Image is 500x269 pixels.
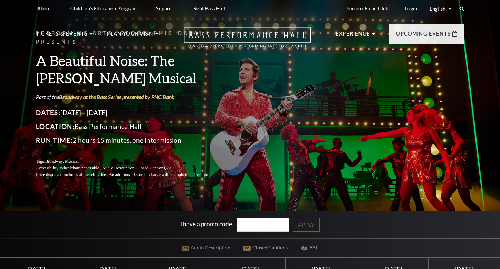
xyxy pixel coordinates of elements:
[193,6,225,11] p: Rent Bass Hall
[107,30,154,42] p: Plan Your Visit
[37,6,51,11] p: About
[396,30,451,42] p: Upcoming Events
[36,136,73,144] span: Run Time:
[45,159,79,164] span: Broadway, Musical
[180,220,232,228] label: I have a promo code
[336,30,370,42] p: Experience
[36,165,226,171] p: Accessibility:
[36,135,226,146] p: 2 hours 15 minutes, one intermission
[36,158,226,165] p: Tags:
[109,172,209,177] span: An additional $5 order charge will be applied at checkout.
[36,121,226,132] p: Bass Performance Hall
[36,30,88,42] p: Tickets & Events
[36,107,226,118] p: [DATE] - [DATE]
[36,171,226,178] p: Price displayed includes all ticketing fees.
[36,52,226,87] h3: A Beautiful Noise: The [PERSON_NAME] Musical
[60,166,175,170] span: Wheelchair Accessible , Audio Description, Closed Captions, ASL
[428,6,453,12] select: Select:
[36,122,75,130] span: Location:
[70,6,137,11] p: Children's Education Program
[156,6,174,11] p: Support
[36,109,60,117] span: Dates:
[36,93,226,101] p: Part of the
[59,93,174,100] a: Broadway at the Bass Series presented by PNC Bank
